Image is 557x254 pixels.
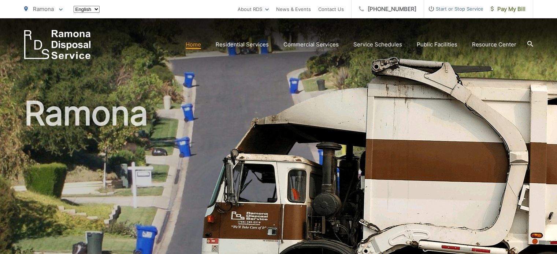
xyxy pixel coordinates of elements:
span: Pay My Bill [491,5,526,14]
a: Commercial Services [283,40,339,49]
a: About RDS [238,5,269,14]
a: Service Schedules [353,40,402,49]
a: Contact Us [318,5,344,14]
a: Home [186,40,201,49]
a: Resource Center [472,40,516,49]
a: Residential Services [216,40,269,49]
select: Select a language [74,6,100,13]
a: News & Events [276,5,311,14]
a: Public Facilities [417,40,457,49]
span: Ramona [33,5,54,12]
a: EDCD logo. Return to the homepage. [24,30,91,59]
